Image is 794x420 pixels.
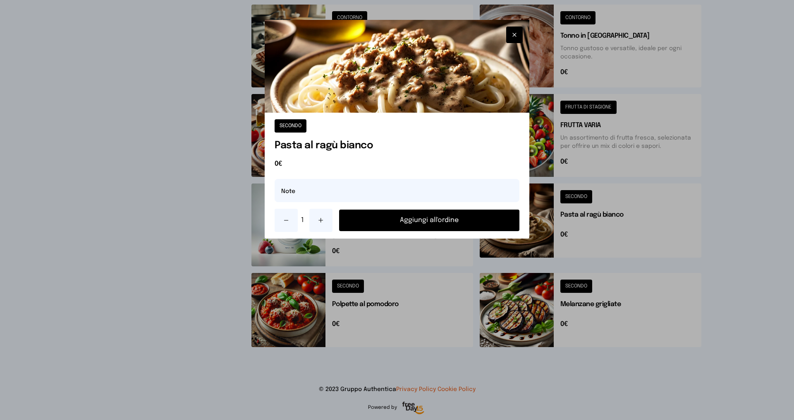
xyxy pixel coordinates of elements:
span: 0€ [275,159,519,169]
img: Pasta al ragù bianco [265,20,529,113]
button: SECONDO [275,119,306,133]
button: Aggiungi all'ordine [339,210,519,231]
span: 1 [301,215,306,225]
h1: Pasta al ragù bianco [275,139,519,152]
